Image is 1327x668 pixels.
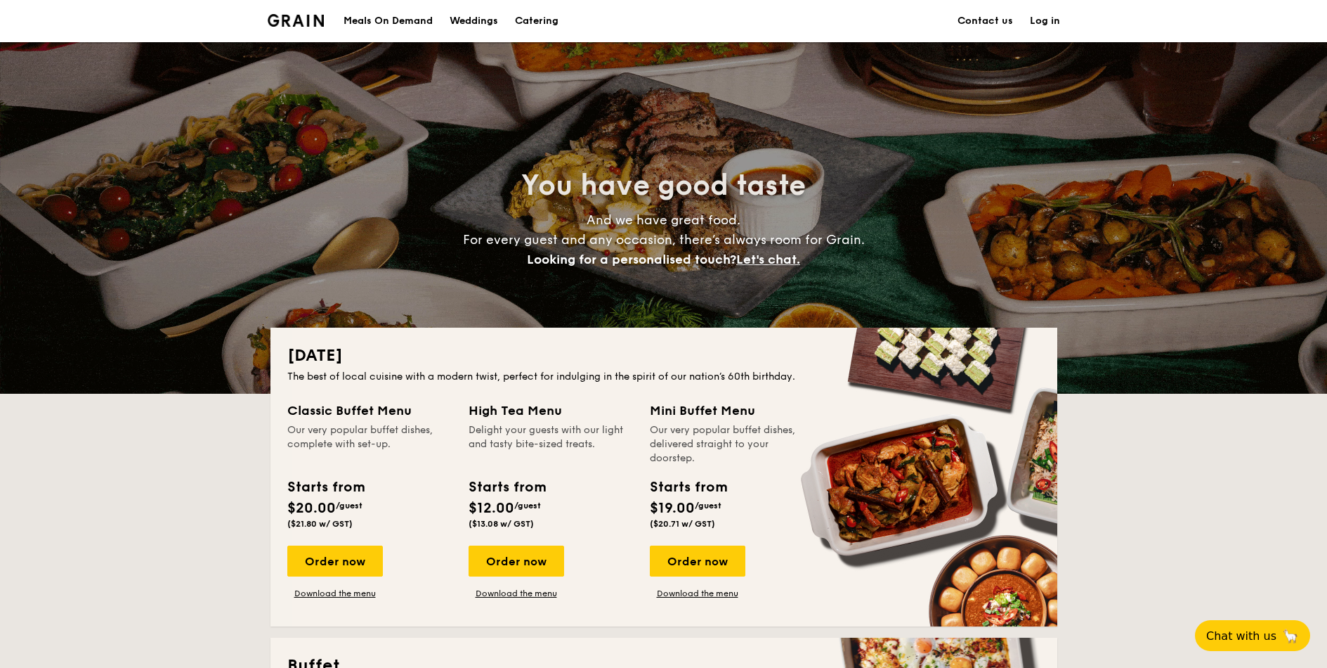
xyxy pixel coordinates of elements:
span: Chat with us [1206,629,1276,643]
div: Order now [650,546,745,577]
span: You have good taste [521,169,806,203]
div: Starts from [287,477,364,498]
a: Download the menu [650,588,745,599]
span: /guest [336,501,362,510]
div: Order now [287,546,383,577]
div: The best of local cuisine with a modern twist, perfect for indulging in the spirit of our nation’... [287,370,1040,384]
a: Download the menu [469,588,564,599]
button: Chat with us🦙 [1195,620,1310,651]
span: And we have great food. For every guest and any occasion, there’s always room for Grain. [463,212,865,267]
div: Our very popular buffet dishes, delivered straight to your doorstep. [650,423,814,465]
span: $19.00 [650,500,695,517]
div: Mini Buffet Menu [650,401,814,420]
a: Logotype [268,14,325,27]
div: Starts from [469,477,545,498]
span: ($21.80 w/ GST) [287,519,353,529]
span: Looking for a personalised touch? [527,252,736,267]
span: $12.00 [469,500,514,517]
img: Grain [268,14,325,27]
div: Classic Buffet Menu [287,401,452,420]
span: $20.00 [287,500,336,517]
div: Order now [469,546,564,577]
div: Starts from [650,477,726,498]
span: /guest [514,501,541,510]
span: Let's chat. [736,252,800,267]
div: High Tea Menu [469,401,633,420]
span: ($13.08 w/ GST) [469,519,534,529]
span: 🦙 [1282,628,1299,644]
span: /guest [695,501,721,510]
h2: [DATE] [287,345,1040,367]
span: ($20.71 w/ GST) [650,519,715,529]
div: Our very popular buffet dishes, complete with set-up. [287,423,452,465]
a: Download the menu [287,588,383,599]
div: Delight your guests with our light and tasty bite-sized treats. [469,423,633,465]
